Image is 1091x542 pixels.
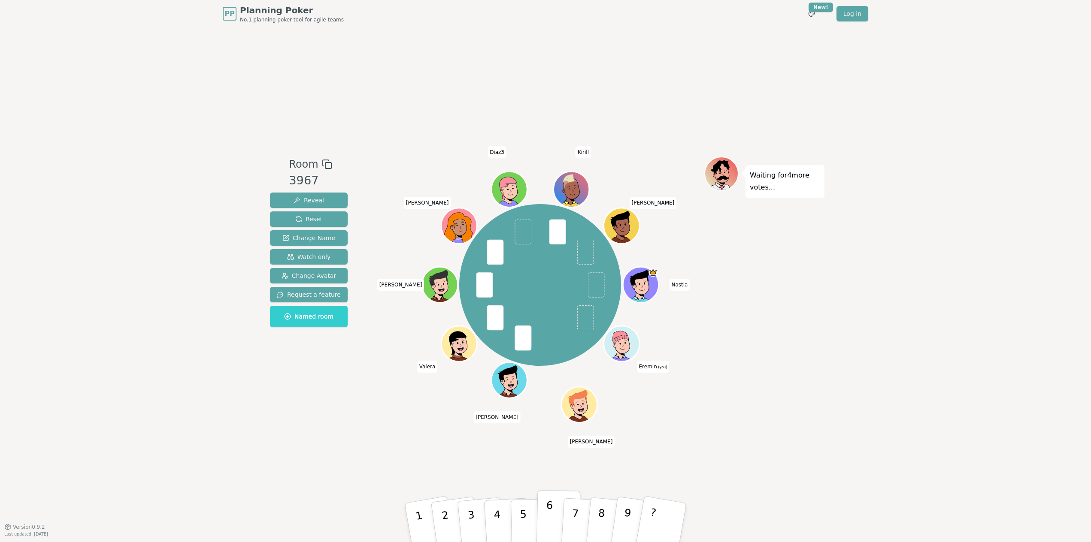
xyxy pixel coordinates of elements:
[294,196,324,205] span: Reveal
[240,16,344,23] span: No.1 planning poker tool for agile teams
[270,230,348,246] button: Change Name
[270,268,348,283] button: Change Avatar
[295,215,322,223] span: Reset
[287,253,331,261] span: Watch only
[637,361,670,373] span: Click to change your name
[240,4,344,16] span: Planning Poker
[630,197,677,209] span: Click to change your name
[377,279,424,291] span: Click to change your name
[270,287,348,302] button: Request a feature
[270,249,348,265] button: Watch only
[289,172,332,190] div: 3967
[223,4,344,23] a: PPPlanning PokerNo.1 planning poker tool for agile teams
[488,146,506,158] span: Click to change your name
[804,6,819,21] button: New!
[417,361,438,373] span: Click to change your name
[750,169,820,193] p: Waiting for 4 more votes...
[809,3,833,12] div: New!
[836,6,868,21] a: Log in
[224,9,234,19] span: PP
[670,279,690,291] span: Click to change your name
[404,197,451,209] span: Click to change your name
[605,327,638,361] button: Click to change your avatar
[289,157,318,172] span: Room
[649,268,658,277] span: Nastia is the host
[657,365,667,369] span: (you)
[270,211,348,227] button: Reset
[4,532,48,536] span: Last updated: [DATE]
[473,411,521,423] span: Click to change your name
[282,234,335,242] span: Change Name
[284,312,333,321] span: Named room
[576,146,591,158] span: Click to change your name
[277,290,341,299] span: Request a feature
[4,524,45,530] button: Version0.9.2
[270,306,348,327] button: Named room
[568,436,615,448] span: Click to change your name
[270,193,348,208] button: Reveal
[13,524,45,530] span: Version 0.9.2
[282,271,336,280] span: Change Avatar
